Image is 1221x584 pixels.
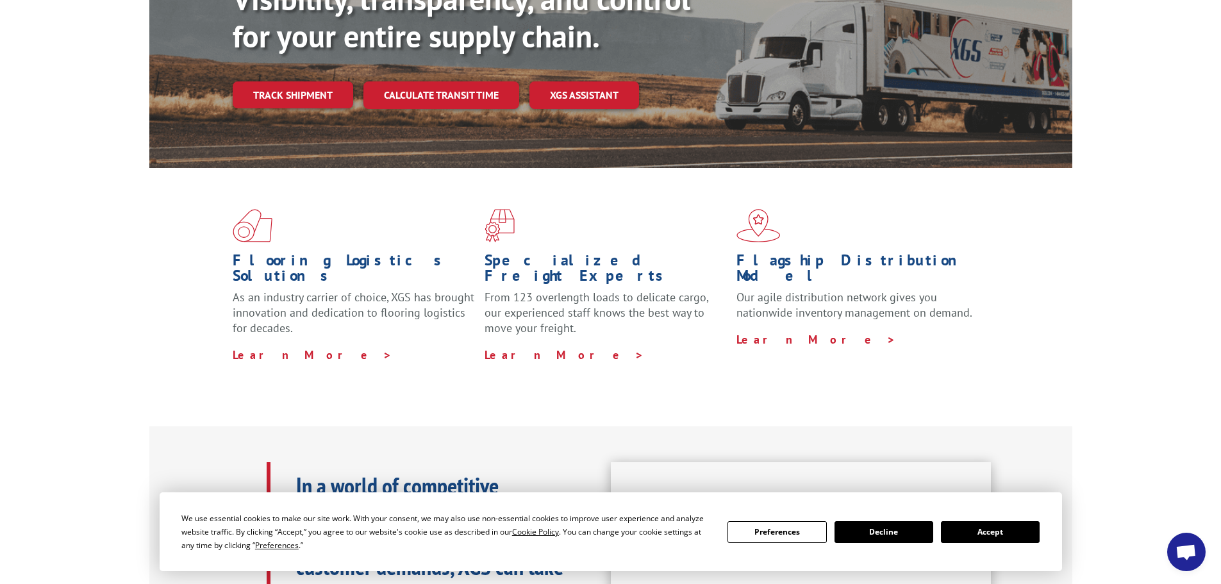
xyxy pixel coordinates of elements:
button: Preferences [727,521,826,543]
h1: Specialized Freight Experts [485,253,727,290]
a: Open chat [1167,533,1206,571]
div: We use essential cookies to make our site work. With your consent, we may also use non-essential ... [181,512,712,552]
span: Cookie Policy [512,526,559,537]
img: xgs-icon-total-supply-chain-intelligence-red [233,209,272,242]
a: Calculate transit time [363,81,519,109]
a: Learn More > [485,347,644,362]
img: xgs-icon-flagship-distribution-model-red [736,209,781,242]
a: Track shipment [233,81,353,108]
a: Learn More > [736,332,896,347]
p: From 123 overlength loads to delicate cargo, our experienced staff knows the best way to move you... [485,290,727,347]
a: Learn More > [233,347,392,362]
span: Our agile distribution network gives you nationwide inventory management on demand. [736,290,972,320]
h1: Flagship Distribution Model [736,253,979,290]
div: Cookie Consent Prompt [160,492,1062,571]
img: xgs-icon-focused-on-flooring-red [485,209,515,242]
span: As an industry carrier of choice, XGS has brought innovation and dedication to flooring logistics... [233,290,474,335]
h1: Flooring Logistics Solutions [233,253,475,290]
a: XGS ASSISTANT [529,81,639,109]
button: Accept [941,521,1040,543]
span: Preferences [255,540,299,551]
button: Decline [835,521,933,543]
